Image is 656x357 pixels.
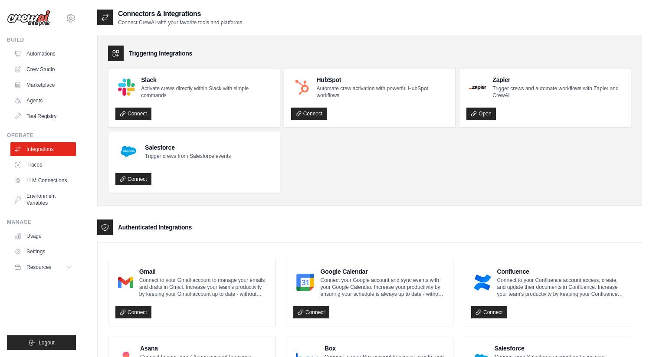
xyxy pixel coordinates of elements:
h2: Connectors & Integrations [118,9,242,19]
a: Integrations [10,142,76,156]
img: Salesforce Logo [118,141,139,162]
a: Connect [291,108,327,120]
span: Resources [26,264,51,271]
h4: HubSpot [316,75,448,84]
h4: Salesforce [495,344,624,353]
h4: Box [325,344,446,353]
p: Automate crew activation with powerful HubSpot workflows [316,85,448,99]
p: Connect to your Confluence account access, create, and update their documents in Confluence. Incr... [497,277,624,298]
a: Usage [10,229,76,243]
a: Traces [10,158,76,172]
a: Settings [10,245,76,259]
a: Connect [293,306,329,318]
div: Operate [7,132,76,139]
h4: Salesforce [145,143,231,152]
img: Logo [7,10,50,26]
span: Logout [39,339,55,346]
p: Connect your Google account and sync events with your Google Calendar. Increase your productivity... [321,277,446,298]
a: Crew Studio [10,62,76,76]
h4: Zapier [492,75,624,84]
a: Connect [471,306,507,318]
a: LLM Connections [10,174,76,187]
h3: Triggering Integrations [129,49,192,58]
img: Slack Logo [118,79,135,95]
a: Tool Registry [10,109,76,123]
a: Connect [115,173,151,185]
h4: Slack [141,75,273,84]
img: Zapier Logo [469,85,486,90]
p: Activate crews directly within Slack with simple commands [141,85,273,99]
h3: Authenticated Integrations [118,223,192,232]
a: Environment Variables [10,189,76,210]
p: Connect to your Gmail account to manage your emails and drafts in Gmail. Increase your team’s pro... [139,277,268,298]
p: Trigger crews from Salesforce events [145,153,231,160]
img: HubSpot Logo [294,79,311,96]
h4: Asana [140,344,268,353]
a: Connect [115,108,151,120]
a: Open [466,108,495,120]
p: Trigger crews and automate workflows with Zapier and CrewAI [492,85,624,99]
img: Confluence Logo [474,274,491,291]
img: Google Calendar Logo [296,274,315,291]
button: Logout [7,335,76,350]
h4: Google Calendar [321,267,446,276]
img: Gmail Logo [118,274,133,291]
button: Resources [10,260,76,274]
div: Build [7,36,76,43]
a: Automations [10,47,76,61]
h4: Gmail [139,267,268,276]
p: Connect CrewAI with your favorite tools and platforms [118,19,242,26]
a: Connect [115,306,151,318]
a: Agents [10,94,76,108]
a: Marketplace [10,78,76,92]
div: Manage [7,219,76,226]
h4: Confluence [497,267,624,276]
